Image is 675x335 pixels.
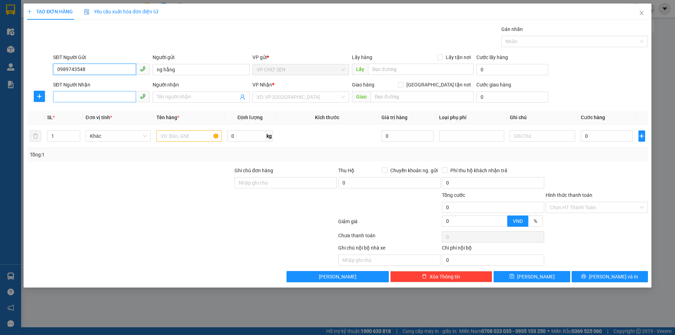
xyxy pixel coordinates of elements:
span: Kích thước [315,115,339,120]
div: Tổng: 1 [30,151,261,159]
button: [PERSON_NAME] [287,271,389,282]
img: icon [84,9,90,15]
th: Loại phụ phí [436,111,507,124]
button: plus [638,130,645,142]
span: Xóa Thông tin [430,273,460,281]
span: Phí thu hộ khách nhận trả [448,167,510,174]
span: Lấy tận nơi [443,53,474,61]
span: Giao [352,91,371,102]
span: Chuyển khoản ng. gửi [387,167,441,174]
button: save[PERSON_NAME] [494,271,570,282]
div: Người nhận [153,81,249,89]
span: delete [422,274,427,279]
span: [GEOGRAPHIC_DATA] tận nơi [404,81,474,89]
label: Gán nhãn [501,26,523,32]
span: close [639,10,644,16]
span: Lấy hàng [352,54,372,60]
div: Chưa thanh toán [337,232,441,244]
span: kg [266,130,273,142]
th: Ghi chú [507,111,578,124]
span: phone [140,66,146,72]
span: plus [639,133,645,139]
input: 0 [381,130,434,142]
label: Hình thức thanh toán [546,192,592,198]
input: Nhập ghi chú [338,255,441,266]
input: Cước giao hàng [476,91,548,103]
span: user-add [240,94,245,100]
strong: CHUYỂN PHÁT NHANH AN PHÚ QUÝ [12,6,62,28]
span: VP CHỢ SEN [257,64,345,75]
span: [PERSON_NAME] [319,273,356,281]
input: Dọc đường [371,91,474,102]
span: Tổng cước [442,192,465,198]
input: VD: Bàn, Ghế [156,130,221,142]
span: save [509,274,514,279]
div: Người gửi [153,53,249,61]
input: Cước lấy hàng [476,64,548,75]
input: Dọc đường [368,64,474,75]
span: Định lượng [237,115,262,120]
span: Giao hàng [352,82,374,88]
button: plus [34,91,45,102]
span: printer [581,274,586,279]
div: SĐT Người Gửi [53,53,150,61]
span: Thu Hộ [338,168,354,173]
input: Ghi Chú [510,130,575,142]
span: VP Nhận [252,82,272,88]
span: Yêu cầu xuất hóa đơn điện tử [84,9,158,14]
button: delete [30,130,41,142]
button: printer[PERSON_NAME] và In [572,271,648,282]
span: [PERSON_NAME] và In [589,273,638,281]
input: Ghi chú đơn hàng [234,177,337,188]
span: TẠO ĐƠN HÀNG [27,9,73,14]
div: Giảm giá [337,218,441,230]
span: plus [27,9,32,14]
span: Khác [90,131,147,141]
div: Chi phí nội bộ [442,244,544,255]
span: % [534,218,537,224]
label: Cước lấy hàng [476,54,508,60]
span: Tên hàng [156,115,179,120]
div: Ghi chú nội bộ nhà xe [338,244,441,255]
span: Đơn vị tính [86,115,112,120]
span: [GEOGRAPHIC_DATA], [GEOGRAPHIC_DATA] ↔ [GEOGRAPHIC_DATA] [11,30,63,54]
label: Ghi chú đơn hàng [234,168,273,173]
span: Cước hàng [581,115,605,120]
span: [PERSON_NAME] [517,273,555,281]
button: deleteXóa Thông tin [390,271,493,282]
button: Close [632,4,651,23]
span: plus [34,94,45,99]
span: VND [513,218,523,224]
label: Cước giao hàng [476,82,511,88]
span: Lấy [352,64,368,75]
img: logo [4,38,10,73]
span: phone [140,94,146,99]
div: VP gửi [252,53,349,61]
span: SL [47,115,53,120]
div: SĐT Người Nhận [53,81,150,89]
span: Giá trị hàng [381,115,407,120]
